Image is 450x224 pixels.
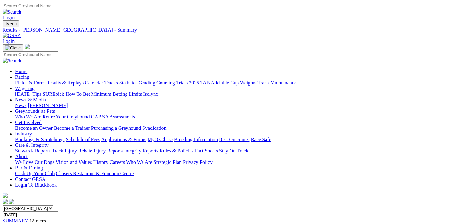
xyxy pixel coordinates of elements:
a: 2025 TAB Adelaide Cup [189,80,239,85]
a: Industry [15,131,32,136]
a: SUREpick [43,91,64,97]
a: MyOzChase [148,137,173,142]
a: Results & Replays [46,80,84,85]
a: Bar & Dining [15,165,43,170]
div: Care & Integrity [15,148,447,154]
img: facebook.svg [3,199,8,204]
a: GAP SA Assessments [91,114,135,119]
a: [DATE] Tips [15,91,41,97]
div: Wagering [15,91,447,97]
img: Close [5,45,21,50]
a: Weights [240,80,256,85]
input: Search [3,51,58,58]
a: SUMMARY [3,218,28,223]
div: Industry [15,137,447,142]
a: Schedule of Fees [66,137,100,142]
a: Track Maintenance [258,80,296,85]
a: Login [3,15,15,20]
a: Who We Are [15,114,41,119]
a: Results - [PERSON_NAME][GEOGRAPHIC_DATA] - Summary [3,27,447,33]
a: Syndication [142,125,166,131]
a: Applications & Forms [101,137,146,142]
img: twitter.svg [9,199,14,204]
a: Fact Sheets [195,148,218,153]
a: We Love Our Dogs [15,159,54,165]
div: Greyhounds as Pets [15,114,447,120]
a: Stewards Reports [15,148,50,153]
a: Vision and Values [56,159,92,165]
a: Chasers Restaurant & Function Centre [56,171,134,176]
a: History [93,159,108,165]
a: Injury Reports [93,148,123,153]
img: GRSA [3,33,21,38]
a: How To Bet [66,91,90,97]
a: Become an Owner [15,125,53,131]
a: Cash Up Your Club [15,171,55,176]
a: Who We Are [126,159,152,165]
a: Tracks [104,80,118,85]
a: Get Involved [15,120,42,125]
a: Isolynx [143,91,158,97]
a: Bookings & Scratchings [15,137,64,142]
a: Breeding Information [174,137,218,142]
a: Purchasing a Greyhound [91,125,141,131]
a: Calendar [85,80,103,85]
a: News [15,103,26,108]
a: Racing [15,74,29,80]
a: News & Media [15,97,46,102]
img: logo-grsa-white.png [3,193,8,198]
a: Track Injury Rebate [52,148,92,153]
a: Race Safe [251,137,271,142]
input: Search [3,3,58,9]
a: Greyhounds as Pets [15,108,55,114]
a: Grading [139,80,155,85]
a: Rules & Policies [160,148,194,153]
a: Statistics [119,80,137,85]
a: Minimum Betting Limits [91,91,142,97]
img: Search [3,9,21,15]
a: Privacy Policy [183,159,213,165]
div: Racing [15,80,447,86]
a: Trials [176,80,188,85]
div: Bar & Dining [15,171,447,176]
a: Careers [109,159,125,165]
button: Toggle navigation [3,44,23,51]
img: Search [3,58,21,64]
a: ICG Outcomes [219,137,249,142]
div: Get Involved [15,125,447,131]
a: Become a Trainer [54,125,90,131]
a: Wagering [15,86,35,91]
a: Integrity Reports [124,148,158,153]
a: Login To Blackbook [15,182,57,187]
span: Menu [6,21,17,26]
a: Login [3,38,15,44]
a: Fields & Form [15,80,45,85]
a: Home [15,69,27,74]
button: Toggle navigation [3,20,19,27]
span: 12 races [29,218,46,223]
a: Strategic Plan [154,159,182,165]
input: Select date [3,211,58,218]
a: Contact GRSA [15,176,45,182]
a: Coursing [156,80,175,85]
img: logo-grsa-white.png [25,44,30,49]
a: Stay On Track [219,148,248,153]
div: News & Media [15,103,447,108]
a: Care & Integrity [15,142,49,148]
a: About [15,154,28,159]
a: Retire Your Greyhound [43,114,90,119]
a: [PERSON_NAME] [28,103,68,108]
div: About [15,159,447,165]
